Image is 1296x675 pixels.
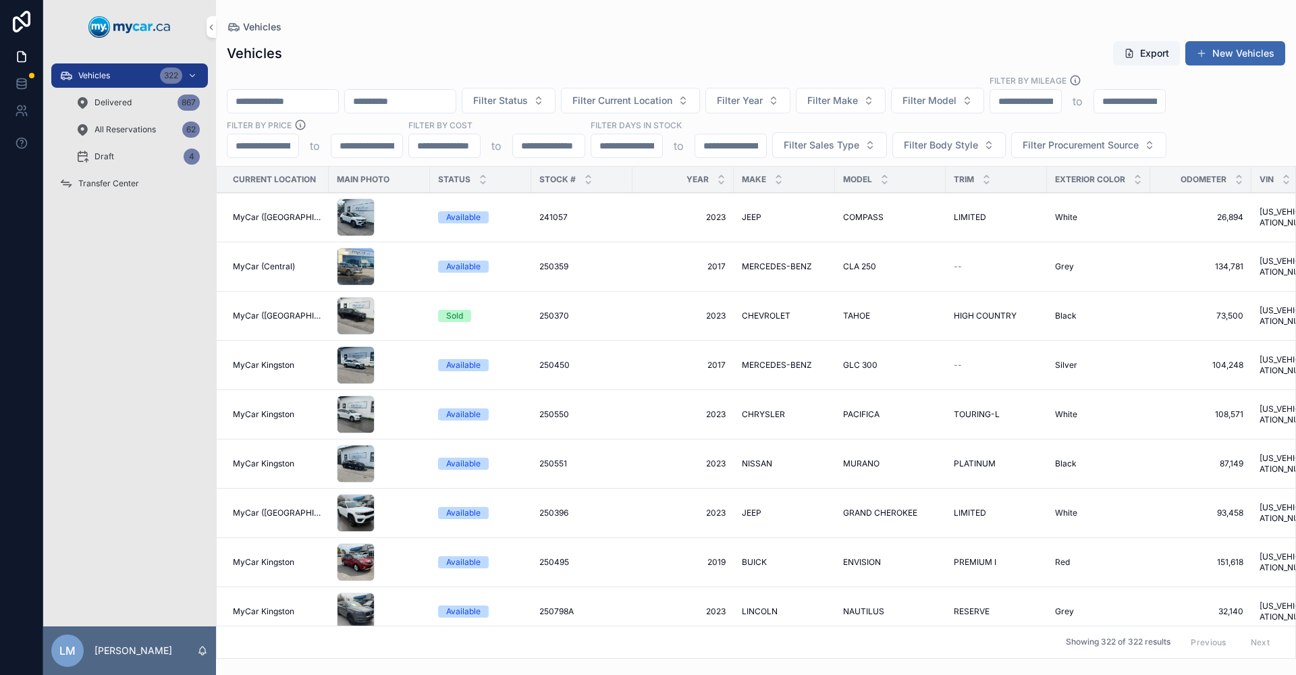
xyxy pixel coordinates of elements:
[843,606,884,617] span: NAUTILUS
[891,88,984,113] button: Select Button
[446,211,481,223] div: Available
[1066,637,1170,648] span: Showing 322 of 322 results
[88,16,171,38] img: App logo
[742,606,827,617] a: LINCOLN
[954,557,1039,568] a: PREMIUM I
[742,409,785,420] span: CHRYSLER
[954,360,962,371] span: --
[1055,261,1074,272] span: Grey
[641,458,726,469] a: 2023
[1158,310,1243,321] a: 73,500
[438,359,523,371] a: Available
[772,132,887,158] button: Select Button
[843,212,884,223] span: COMPASS
[227,119,292,131] label: FILTER BY PRICE
[539,458,567,469] span: 250551
[954,212,986,223] span: LIMITED
[1055,458,1077,469] span: Black
[233,508,321,518] a: MyCar ([GEOGRAPHIC_DATA])
[1158,360,1243,371] span: 104,248
[990,74,1066,86] label: Filter By Mileage
[641,508,726,518] span: 2023
[742,409,827,420] a: CHRYSLER
[561,88,700,113] button: Select Button
[954,360,1039,371] a: --
[446,359,481,371] div: Available
[1158,606,1243,617] span: 32,140
[641,409,726,420] span: 2023
[408,119,473,131] label: FILTER BY COST
[954,261,962,272] span: --
[892,132,1006,158] button: Select Button
[446,408,481,421] div: Available
[686,174,709,185] span: Year
[233,606,294,617] span: MyCar Kingston
[742,458,827,469] a: NISSAN
[1055,360,1077,371] span: Silver
[1055,409,1142,420] a: White
[1055,606,1142,617] a: Grey
[843,508,917,518] span: GRAND CHEROKEE
[337,174,389,185] span: Main Photo
[233,261,321,272] a: MyCar (Central)
[233,212,321,223] a: MyCar ([GEOGRAPHIC_DATA])
[1260,174,1274,185] span: VIN
[233,557,321,568] a: MyCar Kingston
[67,90,208,115] a: Delivered867
[641,261,726,272] a: 2017
[742,360,827,371] a: MERCEDES-BENZ
[843,212,938,223] a: COMPASS
[843,310,870,321] span: TAHOE
[954,557,996,568] span: PREMIUM I
[243,20,281,34] span: Vehicles
[1055,360,1142,371] a: Silver
[1158,261,1243,272] a: 134,781
[954,261,1039,272] a: --
[446,556,481,568] div: Available
[233,261,295,272] span: MyCar (Central)
[742,174,766,185] span: Make
[954,606,990,617] span: RESERVE
[233,458,294,469] span: MyCar Kingston
[1073,93,1083,109] p: to
[843,360,938,371] a: GLC 300
[843,458,938,469] a: MURANO
[641,212,726,223] a: 2023
[539,310,569,321] span: 250370
[641,310,726,321] a: 2023
[742,508,761,518] span: JEEP
[539,508,568,518] span: 250396
[233,409,321,420] a: MyCar Kingston
[51,63,208,88] a: Vehicles322
[1055,557,1142,568] a: Red
[1158,557,1243,568] span: 151,618
[539,261,624,272] a: 250359
[473,94,528,107] span: Filter Status
[742,310,827,321] a: CHEVROLET
[438,507,523,519] a: Available
[954,508,986,518] span: LIMITED
[843,557,881,568] span: ENVISION
[954,212,1039,223] a: LIMITED
[843,261,876,272] span: CLA 250
[51,171,208,196] a: Transfer Center
[539,557,624,568] a: 250495
[43,54,216,213] div: scrollable content
[807,94,858,107] span: Filter Make
[641,606,726,617] span: 2023
[233,310,321,321] span: MyCar ([GEOGRAPHIC_DATA])
[539,360,624,371] a: 250450
[78,178,139,189] span: Transfer Center
[233,360,294,371] span: MyCar Kingston
[446,310,463,322] div: Sold
[539,310,624,321] a: 250370
[539,409,569,420] span: 250550
[1055,409,1077,420] span: White
[742,606,778,617] span: LINCOLN
[843,508,938,518] a: GRAND CHEROKEE
[438,458,523,470] a: Available
[539,458,624,469] a: 250551
[67,144,208,169] a: Draft4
